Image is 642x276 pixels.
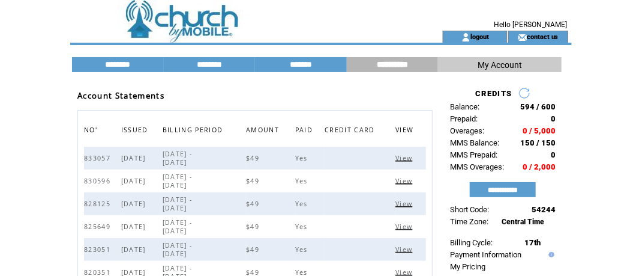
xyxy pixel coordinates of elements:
span: VIEW [395,123,416,140]
img: contact_us_icon.gif [518,32,527,42]
span: Balance: [450,102,479,111]
span: Yes [295,222,311,231]
span: AMOUNT [246,123,282,140]
span: Hello [PERSON_NAME] [494,20,567,29]
span: Prepaid: [450,114,478,123]
span: Click to view this bill [395,222,415,231]
span: [DATE] [121,200,149,208]
span: Click to view this bill [395,200,415,208]
span: [DATE] - [DATE] [163,218,193,235]
span: Overages: [450,126,484,135]
span: 833057 [84,154,113,162]
span: Time Zone: [450,217,488,226]
span: CREDIT CARD [325,123,378,140]
span: My Account [478,60,522,70]
span: [DATE] - [DATE] [163,241,193,258]
span: 830596 [84,177,113,185]
span: 0 / 2,000 [523,162,556,171]
span: 150 / 150 [520,138,556,147]
a: My Pricing [450,262,485,271]
a: ISSUED [121,126,151,133]
span: BILLING PERIOD [163,123,226,140]
span: Click to view this bill [395,177,415,185]
span: [DATE] [121,222,149,231]
span: $49 [246,200,262,208]
span: 594 / 600 [520,102,556,111]
span: PAID [295,123,316,140]
span: CREDITS [475,89,512,98]
span: Yes [295,154,311,162]
span: NO' [84,123,100,140]
span: Short Code: [450,205,489,214]
span: 17th [524,238,541,247]
span: Central Time [502,218,544,226]
a: View [395,154,415,161]
a: Payment Information [450,250,521,259]
a: View [395,177,415,184]
span: [DATE] - [DATE] [163,195,193,212]
span: [DATE] - [DATE] [163,173,193,189]
span: $49 [246,177,262,185]
a: View [395,222,415,230]
span: MMS Prepaid: [450,150,497,159]
span: 823051 [84,245,113,254]
span: Yes [295,177,311,185]
span: 0 / 5,000 [523,126,556,135]
a: View [395,268,415,275]
span: Click to view this bill [395,154,415,162]
span: [DATE] - [DATE] [163,150,193,167]
a: contact us [527,32,559,40]
span: 0 [551,114,556,123]
span: $49 [246,245,262,254]
a: View [395,200,415,207]
span: [DATE] [121,154,149,162]
span: 828125 [84,200,113,208]
span: $49 [246,154,262,162]
a: BILLING PERIOD [163,126,226,133]
span: Billing Cycle: [450,238,493,247]
span: 825649 [84,222,113,231]
span: [DATE] [121,177,149,185]
a: View [395,245,415,253]
span: Yes [295,245,311,254]
a: AMOUNT [246,126,282,133]
span: 54244 [532,205,556,214]
a: logout [470,32,489,40]
span: Yes [295,200,311,208]
span: MMS Balance: [450,138,499,147]
span: MMS Overages: [450,162,504,171]
img: account_icon.gif [461,32,470,42]
span: ISSUED [121,123,151,140]
a: PAID [295,126,316,133]
img: help.gif [546,252,554,257]
span: Account Statements [77,90,164,101]
span: Click to view this bill [395,245,415,254]
span: [DATE] [121,245,149,254]
span: $49 [246,222,262,231]
a: NO' [84,126,100,133]
span: 0 [551,150,556,159]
